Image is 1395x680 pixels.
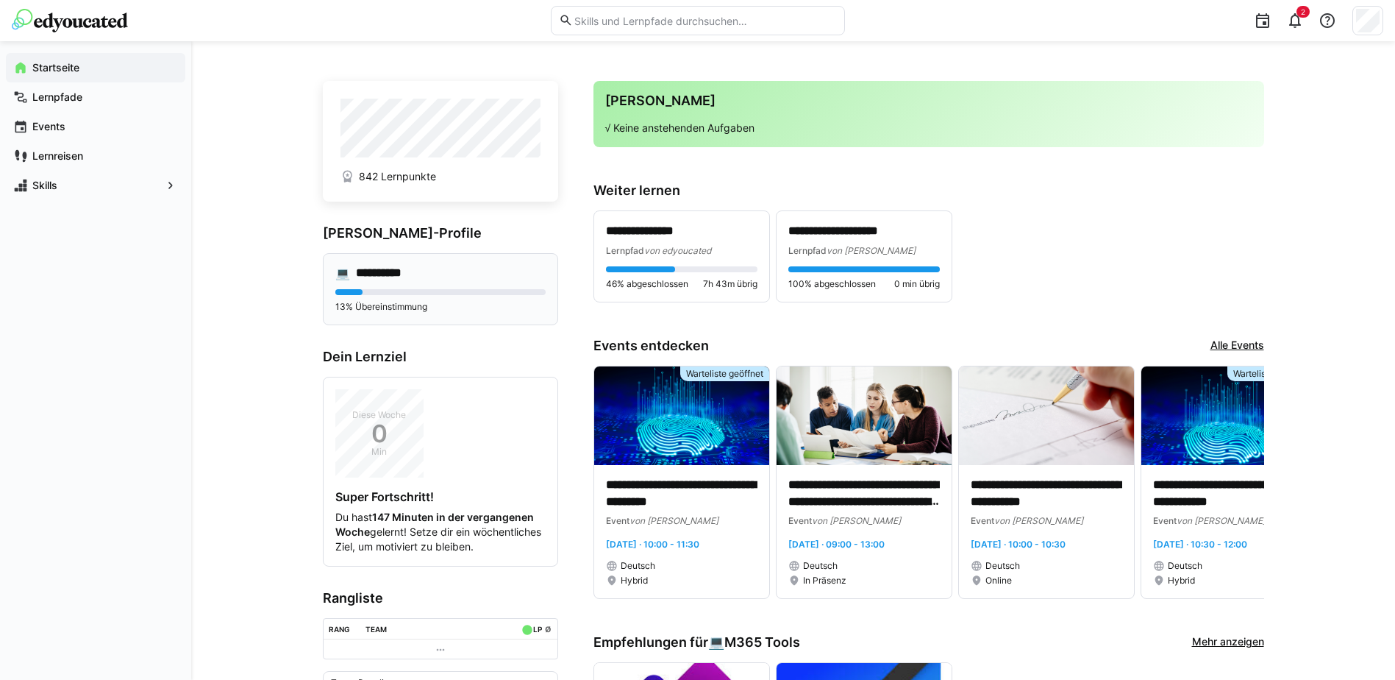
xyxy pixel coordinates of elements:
[777,366,952,465] img: image
[593,634,800,651] h3: Empfehlungen für
[359,169,436,184] span: 842 Lernpunkte
[971,539,1066,550] span: [DATE] · 10:00 - 10:30
[335,301,546,313] p: 13% Übereinstimmung
[1177,515,1266,526] span: von [PERSON_NAME]
[788,245,827,256] span: Lernpfad
[803,575,846,587] span: In Präsenz
[335,510,546,554] p: Du hast gelernt! Setze dir ein wöchentliches Ziel, um motiviert zu bleiben.
[994,515,1083,526] span: von [PERSON_NAME]
[959,366,1134,465] img: image
[686,368,763,380] span: Warteliste geöffnet
[606,278,688,290] span: 46% abgeschlossen
[708,634,800,651] div: 💻️
[644,245,711,256] span: von edyoucated
[335,266,350,280] div: 💻️
[1141,366,1316,465] img: image
[1233,368,1310,380] span: Warteliste geöffnet
[594,366,769,465] img: image
[985,575,1012,587] span: Online
[323,225,558,241] h3: [PERSON_NAME]-Profile
[329,625,350,634] div: Rang
[788,515,812,526] span: Event
[1153,515,1177,526] span: Event
[593,183,1264,199] h3: Weiter lernen
[335,511,534,538] strong: 147 Minuten in der vergangenen Woche
[545,622,552,634] a: ø
[894,278,940,290] span: 0 min übrig
[827,245,916,256] span: von [PERSON_NAME]
[1168,575,1195,587] span: Hybrid
[621,575,648,587] span: Hybrid
[606,245,644,256] span: Lernpfad
[323,590,558,606] h3: Rangliste
[1301,7,1305,16] span: 2
[605,93,1252,109] h3: [PERSON_NAME]
[812,515,901,526] span: von [PERSON_NAME]
[803,560,838,572] span: Deutsch
[788,539,885,550] span: [DATE] · 09:00 - 13:00
[629,515,718,526] span: von [PERSON_NAME]
[606,539,699,550] span: [DATE] · 10:00 - 11:30
[593,338,709,354] h3: Events entdecken
[323,349,558,365] h3: Dein Lernziel
[788,278,876,290] span: 100% abgeschlossen
[985,560,1020,572] span: Deutsch
[335,489,546,504] h4: Super Fortschritt!
[606,515,629,526] span: Event
[621,560,655,572] span: Deutsch
[365,625,387,634] div: Team
[703,278,757,290] span: 7h 43m übrig
[533,625,542,634] div: LP
[1168,560,1202,572] span: Deutsch
[605,121,1252,135] p: √ Keine anstehenden Aufgaben
[1210,338,1264,354] a: Alle Events
[573,14,836,27] input: Skills und Lernpfade durchsuchen…
[724,634,800,651] span: M365 Tools
[971,515,994,526] span: Event
[1153,539,1247,550] span: [DATE] · 10:30 - 12:00
[1192,634,1264,651] a: Mehr anzeigen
